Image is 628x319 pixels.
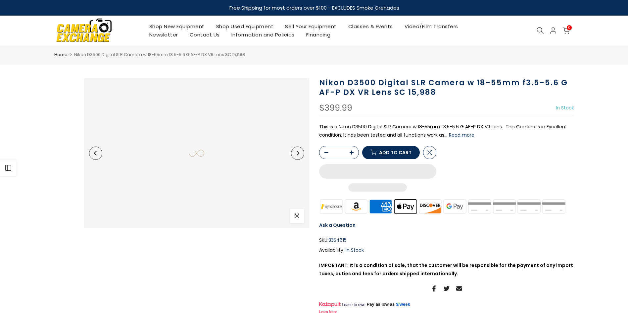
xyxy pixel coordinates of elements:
[492,198,517,215] img: paypal
[367,301,395,307] span: Pay as low as
[89,147,102,160] button: Previous
[319,222,356,228] a: Ask a Question
[184,31,225,39] a: Contact Us
[418,198,443,215] img: discover
[319,123,574,139] p: This is a Nikon D3500 Digital SLR Camera w 18-55mm f3.5-5.6 G AF-P DX VR Lens. This Camera is in ...
[143,22,210,31] a: Shop New Equipment
[399,22,464,31] a: Video/Film Transfers
[431,285,437,292] a: Share on Facebook
[456,285,462,292] a: Share on Email
[74,51,245,58] span: Nikon D3500 Digital SLR Camera w 18-55mm f3.5-5.6 G AF-P DX VR Lens SC 15,988
[562,27,570,34] a: 0
[396,301,410,307] a: $/week
[379,150,411,155] span: Add to cart
[143,31,184,39] a: Newsletter
[279,22,343,31] a: Sell Your Equipment
[368,198,393,215] img: american express
[319,104,352,112] div: $399.99
[393,198,418,215] img: apple pay
[319,198,344,215] img: synchrony
[342,302,365,307] span: Lease to own
[319,310,337,314] a: Learn More
[346,247,364,253] span: In Stock
[449,132,474,138] button: Read more
[319,246,574,254] div: Availability :
[300,31,336,39] a: Financing
[225,31,300,39] a: Information and Policies
[467,198,492,215] img: master
[556,104,574,111] span: In Stock
[328,236,347,244] span: 33S4615
[541,198,566,215] img: visa
[567,25,572,30] span: 0
[444,285,450,292] a: Share on Twitter
[319,262,573,277] strong: IMPORTANT: It is a condition of sale, that the customer will be responsible for the payment of an...
[229,4,399,11] strong: Free Shipping for most orders over $100 - EXCLUDES Smoke Grenades
[443,198,467,215] img: google pay
[342,22,399,31] a: Classes & Events
[517,198,542,215] img: shopify pay
[54,51,68,58] a: Home
[291,147,304,160] button: Next
[210,22,279,31] a: Shop Used Equipment
[362,146,420,159] button: Add to cart
[344,198,368,215] img: amazon payments
[319,236,574,244] div: SKU:
[319,78,574,97] h1: Nikon D3500 Digital SLR Camera w 18-55mm f3.5-5.6 G AF-P DX VR Lens SC 15,988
